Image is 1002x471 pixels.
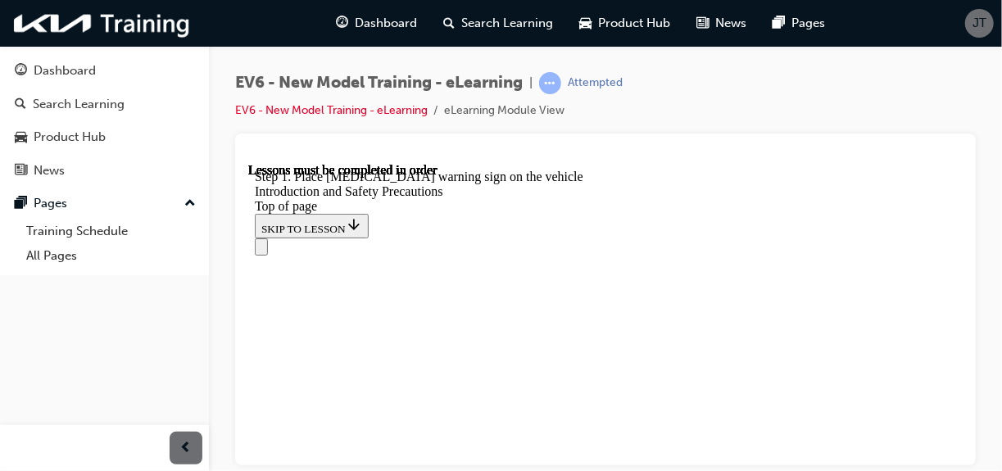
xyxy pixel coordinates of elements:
a: Dashboard [7,56,202,86]
div: News [34,161,65,180]
span: learningRecordVerb_ATTEMPT-icon [539,72,561,94]
span: car-icon [15,130,27,145]
span: EV6 - New Model Training - eLearning [235,74,523,93]
button: JT [965,9,994,38]
button: DashboardSearch LearningProduct HubNews [7,52,202,188]
span: guage-icon [337,13,349,34]
div: Step 1. ​Place [MEDICAL_DATA] warning sign on the vehicle [7,7,708,21]
button: SKIP TO LESSON [7,51,120,75]
button: Open navigation menu [7,75,20,93]
button: Pages [7,188,202,219]
a: Training Schedule [20,219,202,244]
span: car-icon [580,13,592,34]
div: Search Learning [33,95,125,114]
a: Product Hub [7,122,202,152]
span: pages-icon [15,197,27,211]
a: News [7,156,202,186]
span: search-icon [444,13,456,34]
a: guage-iconDashboard [324,7,431,40]
div: Dashboard [34,61,96,80]
a: car-iconProduct Hub [567,7,684,40]
a: Search Learning [7,89,202,120]
a: news-iconNews [684,7,760,40]
span: News [716,14,747,33]
span: Search Learning [462,14,554,33]
span: news-icon [15,164,27,179]
a: search-iconSearch Learning [431,7,567,40]
li: eLearning Module View [444,102,564,120]
div: Product Hub [34,128,106,147]
span: Pages [792,14,826,33]
span: pages-icon [773,13,786,34]
div: Pages [34,194,67,213]
span: SKIP TO LESSON [13,60,114,72]
a: EV6 - New Model Training - eLearning [235,103,428,117]
img: kia-training [8,7,197,40]
span: prev-icon [180,438,193,459]
div: Introduction and Safety Precautions [7,21,708,36]
span: JT [973,14,986,33]
span: search-icon [15,97,26,112]
a: pages-iconPages [760,7,839,40]
span: Product Hub [599,14,671,33]
span: | [529,74,533,93]
div: Top of page [7,36,708,51]
span: up-icon [184,193,196,215]
span: guage-icon [15,64,27,79]
div: Attempted [568,75,623,91]
span: Dashboard [356,14,418,33]
span: news-icon [697,13,710,34]
a: All Pages [20,243,202,269]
